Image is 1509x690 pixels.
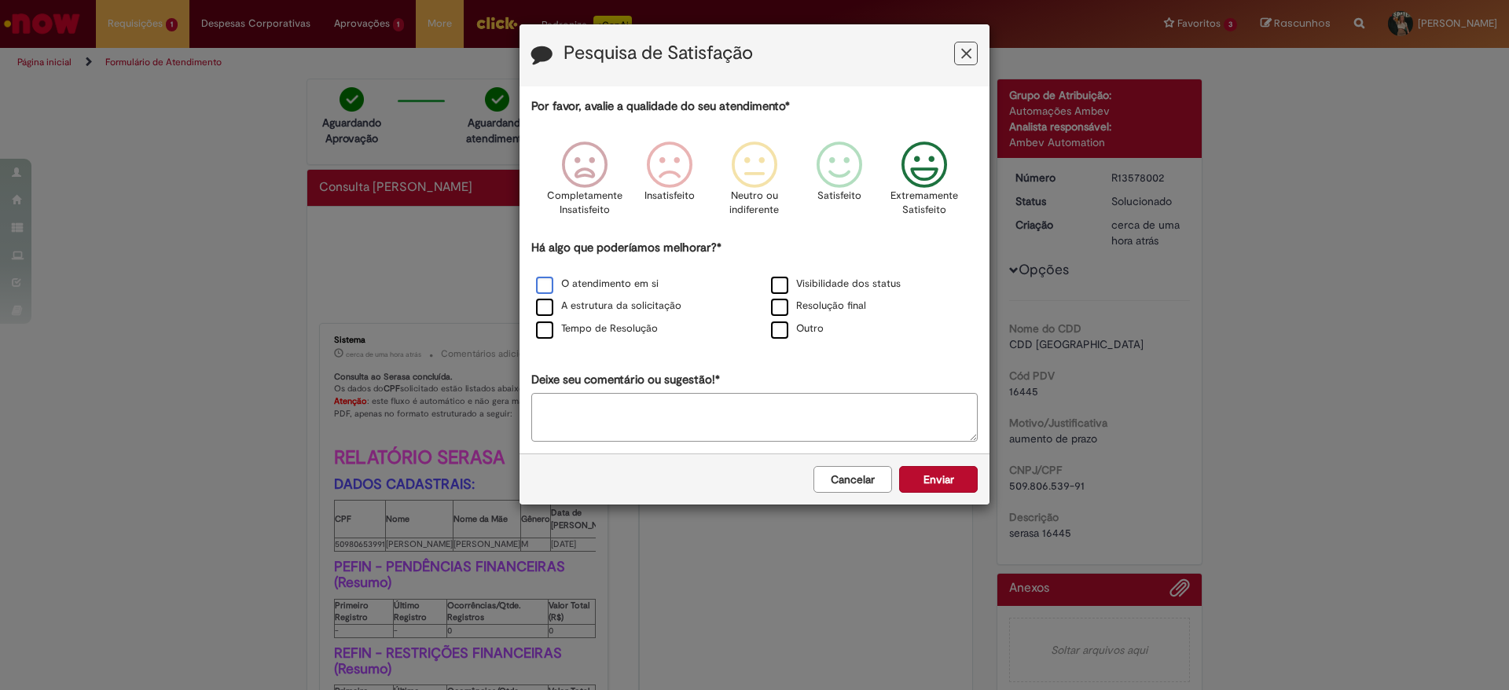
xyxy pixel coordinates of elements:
div: Satisfeito [799,130,879,237]
label: A estrutura da solicitação [536,299,681,314]
label: Pesquisa de Satisfação [564,43,753,64]
div: Insatisfeito [630,130,710,237]
button: Cancelar [813,466,892,493]
label: O atendimento em si [536,277,659,292]
p: Satisfeito [817,189,861,204]
button: Enviar [899,466,978,493]
div: Neutro ou indiferente [714,130,795,237]
label: Outro [771,321,824,336]
p: Completamente Insatisfeito [547,189,622,218]
label: Visibilidade dos status [771,277,901,292]
label: Deixe seu comentário ou sugestão!* [531,372,720,388]
p: Neutro ou indiferente [726,189,783,218]
p: Extremamente Satisfeito [890,189,958,218]
div: Extremamente Satisfeito [884,130,964,237]
label: Resolução final [771,299,866,314]
label: Tempo de Resolução [536,321,658,336]
label: Por favor, avalie a qualidade do seu atendimento* [531,98,790,115]
div: Completamente Insatisfeito [544,130,624,237]
p: Insatisfeito [644,189,695,204]
div: Há algo que poderíamos melhorar?* [531,240,978,341]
